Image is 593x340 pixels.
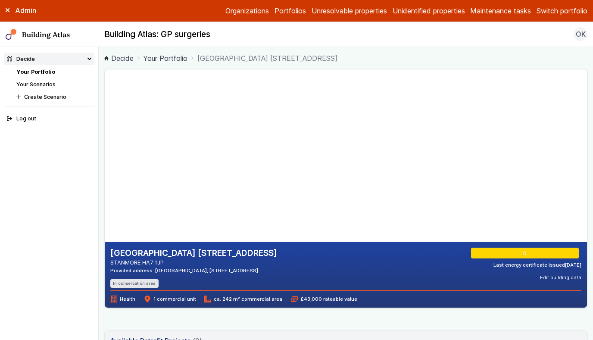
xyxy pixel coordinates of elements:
[144,296,196,302] span: 1 commercial unit
[576,29,586,39] span: OK
[7,55,35,63] div: Decide
[143,53,187,63] a: Your Portfolio
[565,262,581,268] time: [DATE]
[225,6,269,16] a: Organizations
[470,6,531,16] a: Maintenance tasks
[110,248,277,259] h2: [GEOGRAPHIC_DATA] [STREET_ADDRESS]
[574,27,587,41] button: OK
[104,29,210,40] h2: Building Atlas: GP surgeries
[104,53,134,63] a: Decide
[110,279,159,287] li: In conservation area
[537,6,587,16] button: Switch portfolio
[16,69,55,75] a: Your Portfolio
[393,6,465,16] a: Unidentified properties
[6,29,17,40] img: main-0bbd2752.svg
[312,6,387,16] a: Unresolvable properties
[197,53,337,63] span: [GEOGRAPHIC_DATA] [STREET_ADDRESS]
[4,113,94,125] button: Log out
[540,274,581,281] button: Edit building data
[524,250,528,257] span: D
[204,296,282,302] span: ca. 242 m² commercial area
[110,296,135,302] span: Health
[4,53,94,65] summary: Decide
[110,267,277,274] div: Provided address: [GEOGRAPHIC_DATA], [STREET_ADDRESS]
[275,6,306,16] a: Portfolios
[493,261,581,268] div: Last energy certificate issued
[14,91,94,103] button: Create Scenario
[291,296,357,302] span: £43,000 rateable value
[110,258,277,267] address: STANMORE HA7 1JP
[16,81,56,88] a: Your Scenarios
